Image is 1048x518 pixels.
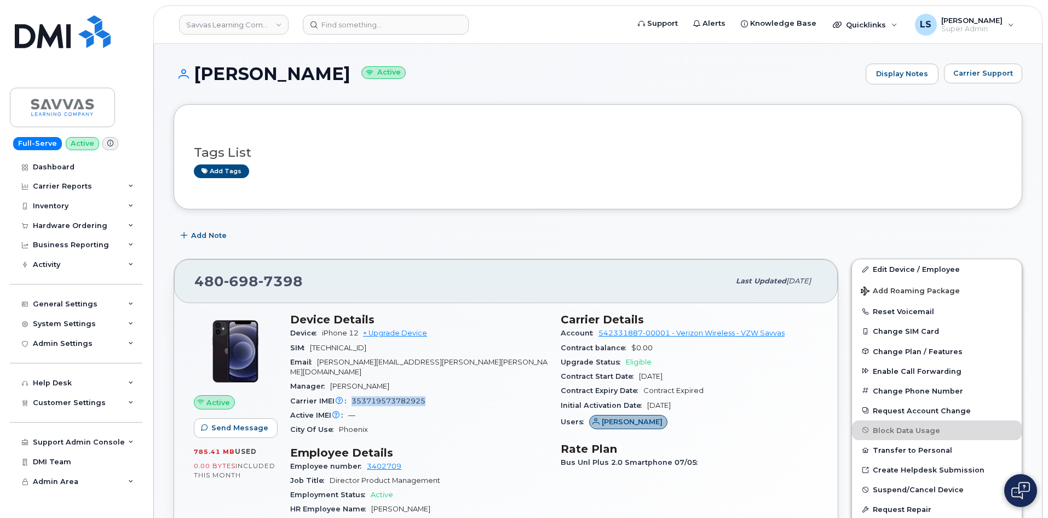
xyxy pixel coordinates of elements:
[194,164,249,178] a: Add tags
[1011,482,1030,499] img: Open chat
[852,301,1022,321] button: Reset Voicemail
[561,329,598,337] span: Account
[235,447,257,456] span: used
[944,64,1022,83] button: Carrier Support
[561,372,639,380] span: Contract Start Date
[852,341,1022,361] button: Change Plan / Features
[852,401,1022,420] button: Request Account Change
[224,273,258,289] span: 698
[290,382,330,390] span: Manager
[290,358,548,376] span: [PERSON_NAME][EMAIL_ADDRESS][PERSON_NAME][PERSON_NAME][DOMAIN_NAME]
[631,344,653,352] span: $0.00
[290,397,352,405] span: Carrier IMEI
[352,397,425,405] span: 353719573782925
[852,381,1022,401] button: Change Phone Number
[561,386,643,395] span: Contract Expiry Date
[363,329,427,337] a: + Upgrade Device
[348,411,355,419] span: —
[736,277,786,285] span: Last updated
[206,397,230,408] span: Active
[873,367,961,375] span: Enable Call Forwarding
[852,259,1022,279] a: Edit Device / Employee
[561,442,818,456] h3: Rate Plan
[852,279,1022,301] button: Add Roaming Package
[561,358,626,366] span: Upgrade Status
[258,273,303,289] span: 7398
[330,382,389,390] span: [PERSON_NAME]
[561,418,589,426] span: Users
[322,329,359,337] span: iPhone 12
[367,462,401,470] a: 3402709
[561,401,647,409] span: Initial Activation Date
[647,401,671,409] span: [DATE]
[194,448,235,456] span: 785.41 MB
[626,358,652,366] span: Eligible
[786,277,811,285] span: [DATE]
[290,446,548,459] h3: Employee Details
[310,344,366,352] span: [TECHNICAL_ID]
[561,344,631,352] span: Contract balance
[639,372,663,380] span: [DATE]
[339,425,368,434] span: Phoenix
[953,68,1013,78] span: Carrier Support
[290,476,330,485] span: Job Title
[194,146,1002,160] h3: Tags List
[290,344,310,352] span: SIM
[290,462,367,470] span: Employee number
[561,313,818,326] h3: Carrier Details
[290,313,548,326] h3: Device Details
[361,66,406,79] small: Active
[290,491,371,499] span: Employment Status
[371,491,393,499] span: Active
[174,226,236,246] button: Add Note
[602,417,663,427] span: [PERSON_NAME]
[561,458,703,466] span: Bus Unl Plus 2.0 Smartphone 07/05
[589,418,667,426] a: [PERSON_NAME]
[861,287,960,297] span: Add Roaming Package
[852,460,1022,480] a: Create Helpdesk Submission
[290,329,322,337] span: Device
[194,273,303,289] span: 480
[866,64,938,84] a: Display Notes
[643,386,704,395] span: Contract Expired
[873,347,963,355] span: Change Plan / Features
[174,64,860,83] h1: [PERSON_NAME]
[191,230,227,241] span: Add Note
[203,318,268,384] img: iPhone_12.jpg
[330,476,440,485] span: Director Product Management
[371,505,430,513] span: [PERSON_NAME]
[194,418,278,438] button: Send Message
[852,361,1022,381] button: Enable Call Forwarding
[211,423,268,433] span: Send Message
[852,420,1022,440] button: Block Data Usage
[852,480,1022,499] button: Suspend/Cancel Device
[852,440,1022,460] button: Transfer to Personal
[598,329,785,337] a: 542331887-00001 - Verizon Wireless - VZW Savvas
[290,505,371,513] span: HR Employee Name
[290,425,339,434] span: City Of Use
[852,321,1022,341] button: Change SIM Card
[290,358,317,366] span: Email
[873,486,964,494] span: Suspend/Cancel Device
[194,462,235,470] span: 0.00 Bytes
[290,411,348,419] span: Active IMEI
